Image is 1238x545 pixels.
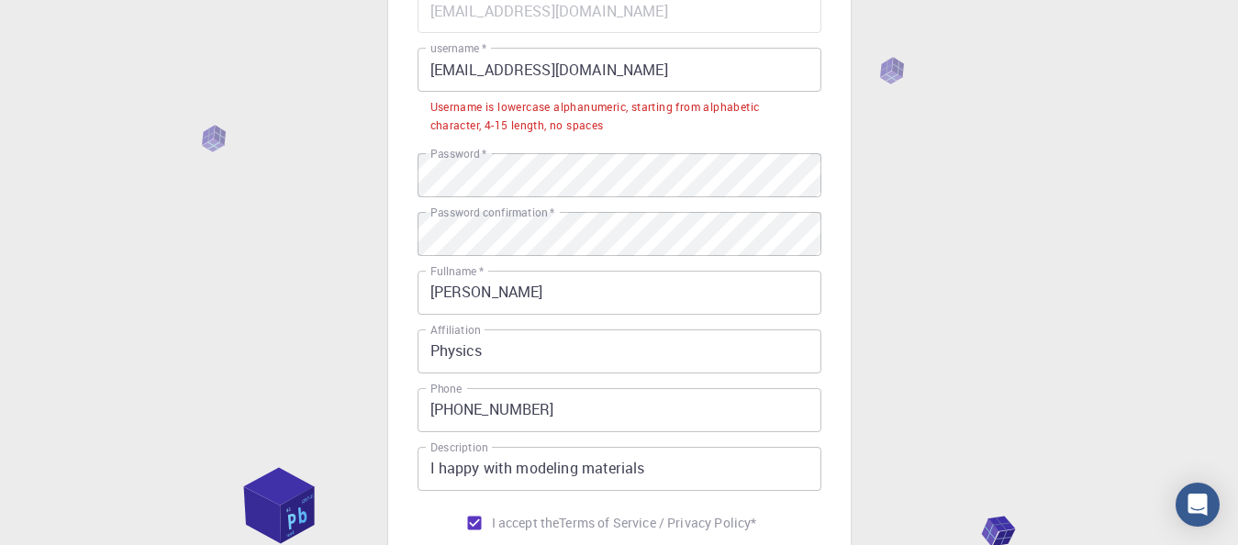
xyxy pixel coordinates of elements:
[430,98,809,135] div: Username is lowercase alphanumeric, starting from alphabetic character, 4-15 length, no spaces
[430,40,486,56] label: username
[492,514,560,532] span: I accept the
[430,263,484,279] label: Fullname
[430,146,486,161] label: Password
[430,322,480,338] label: Affiliation
[559,514,756,532] p: Terms of Service / Privacy Policy *
[430,439,488,455] label: Description
[430,381,462,396] label: Phone
[430,205,554,220] label: Password confirmation
[559,514,756,532] a: Terms of Service / Privacy Policy*
[1176,483,1220,527] div: Open Intercom Messenger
